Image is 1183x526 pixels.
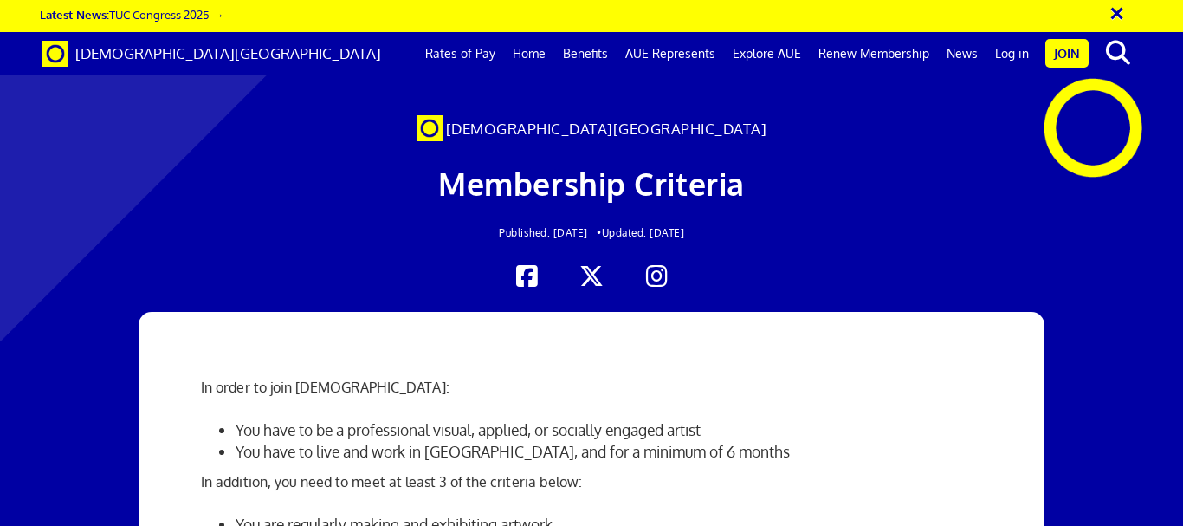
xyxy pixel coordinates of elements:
[438,164,745,203] span: Membership Criteria
[986,32,1038,75] a: Log in
[1092,35,1145,71] button: search
[40,7,223,22] a: Latest News:TUC Congress 2025 →
[499,226,602,239] span: Published: [DATE] •
[201,471,982,492] p: In addition, you need to meet at least 3 of the criteria below:
[724,32,810,75] a: Explore AUE
[201,377,982,398] p: In order to join [DEMOGRAPHIC_DATA]:
[236,441,982,463] li: You have to live and work in [GEOGRAPHIC_DATA], and for a minimum of 6 months
[446,120,767,138] span: [DEMOGRAPHIC_DATA][GEOGRAPHIC_DATA]
[617,32,724,75] a: AUE Represents
[504,32,554,75] a: Home
[938,32,986,75] a: News
[229,227,953,238] h2: Updated: [DATE]
[1045,39,1089,68] a: Join
[29,32,394,75] a: Brand [DEMOGRAPHIC_DATA][GEOGRAPHIC_DATA]
[40,7,109,22] strong: Latest News:
[236,419,982,441] li: You have to be a professional visual, applied, or socially engaged artist
[810,32,938,75] a: Renew Membership
[75,44,381,62] span: [DEMOGRAPHIC_DATA][GEOGRAPHIC_DATA]
[417,32,504,75] a: Rates of Pay
[554,32,617,75] a: Benefits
